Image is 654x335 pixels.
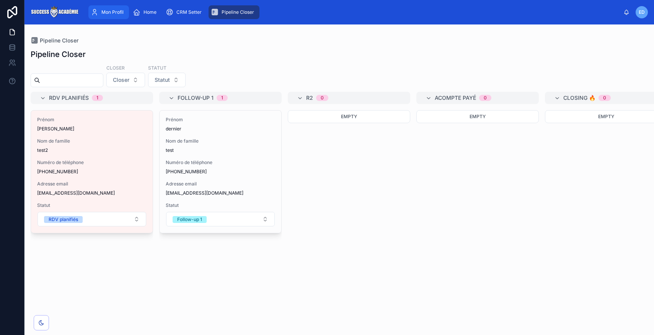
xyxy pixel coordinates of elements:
[470,114,486,119] span: Empty
[31,6,78,18] img: App logo
[31,110,153,233] a: Prénom[PERSON_NAME]Nom de familletest2Numéro de téléphone[PHONE_NUMBER]Adresse email[EMAIL_ADDRES...
[31,37,78,44] a: Pipeline Closer
[177,216,202,223] div: Follow-up 1
[306,94,313,102] span: R2
[155,76,170,84] span: Statut
[563,94,595,102] span: Closing 🔥
[37,159,147,166] span: Numéro de téléphone
[37,202,147,208] span: Statut
[37,147,147,153] span: test2
[222,9,254,15] span: Pipeline Closer
[159,110,282,233] a: PrénomdernierNom de familletestNuméro de téléphone[PHONE_NUMBER]Adresse email[EMAIL_ADDRESS][DOMA...
[40,37,78,44] span: Pipeline Closer
[49,94,89,102] span: RDV planifiés
[166,126,275,132] span: dernier
[166,169,275,175] span: [PHONE_NUMBER]
[166,117,275,123] span: Prénom
[37,126,147,132] span: [PERSON_NAME]
[130,5,162,19] a: Home
[37,117,147,123] span: Prénom
[166,159,275,166] span: Numéro de téléphone
[166,190,275,196] span: [EMAIL_ADDRESS][DOMAIN_NAME]
[148,73,186,87] button: Select Button
[166,138,275,144] span: Nom de famille
[166,212,275,226] button: Select Button
[96,95,98,101] div: 1
[106,64,125,71] label: Closer
[639,9,645,15] span: ED
[38,212,146,226] button: Select Button
[221,95,223,101] div: 1
[176,9,202,15] span: CRM Setter
[49,216,78,223] div: RDV planifiés
[163,5,207,19] a: CRM Setter
[603,95,606,101] div: 0
[148,64,166,71] label: Statut
[31,49,86,60] h1: Pipeline Closer
[178,94,214,102] span: Follow-up 1
[144,9,157,15] span: Home
[166,147,275,153] span: test
[88,5,129,19] a: Mon Profil
[598,114,614,119] span: Empty
[85,4,623,21] div: scrollable content
[37,190,147,196] span: [EMAIL_ADDRESS][DOMAIN_NAME]
[106,73,145,87] button: Select Button
[435,94,476,102] span: Acompte payé
[166,202,275,208] span: Statut
[37,138,147,144] span: Nom de famille
[209,5,259,19] a: Pipeline Closer
[113,76,129,84] span: Closer
[37,181,147,187] span: Adresse email
[321,95,324,101] div: 0
[341,114,357,119] span: Empty
[484,95,487,101] div: 0
[101,9,124,15] span: Mon Profil
[166,181,275,187] span: Adresse email
[37,169,147,175] span: [PHONE_NUMBER]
